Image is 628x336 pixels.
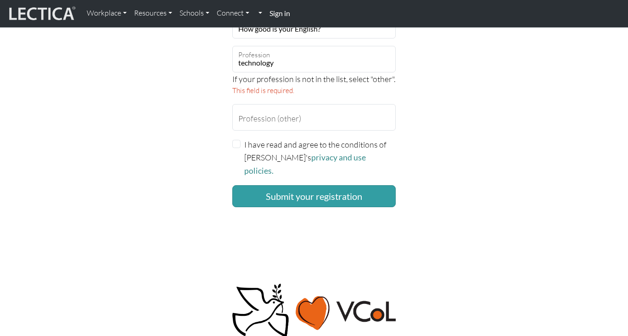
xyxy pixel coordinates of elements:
span: If your profession is not in the list, select "other". [232,74,395,84]
strong: Sign in [269,9,290,17]
img: lecticalive [7,5,76,22]
a: Connect [213,4,253,23]
a: Sign in [266,4,294,23]
a: Schools [176,4,213,23]
div: This field is required. [232,85,396,97]
a: Resources [130,4,176,23]
input: Profession (other) [232,104,396,131]
a: Workplace [83,4,130,23]
button: Submit your registration [232,185,396,207]
label: I have read and agree to the conditions of [PERSON_NAME]'s [244,138,396,177]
